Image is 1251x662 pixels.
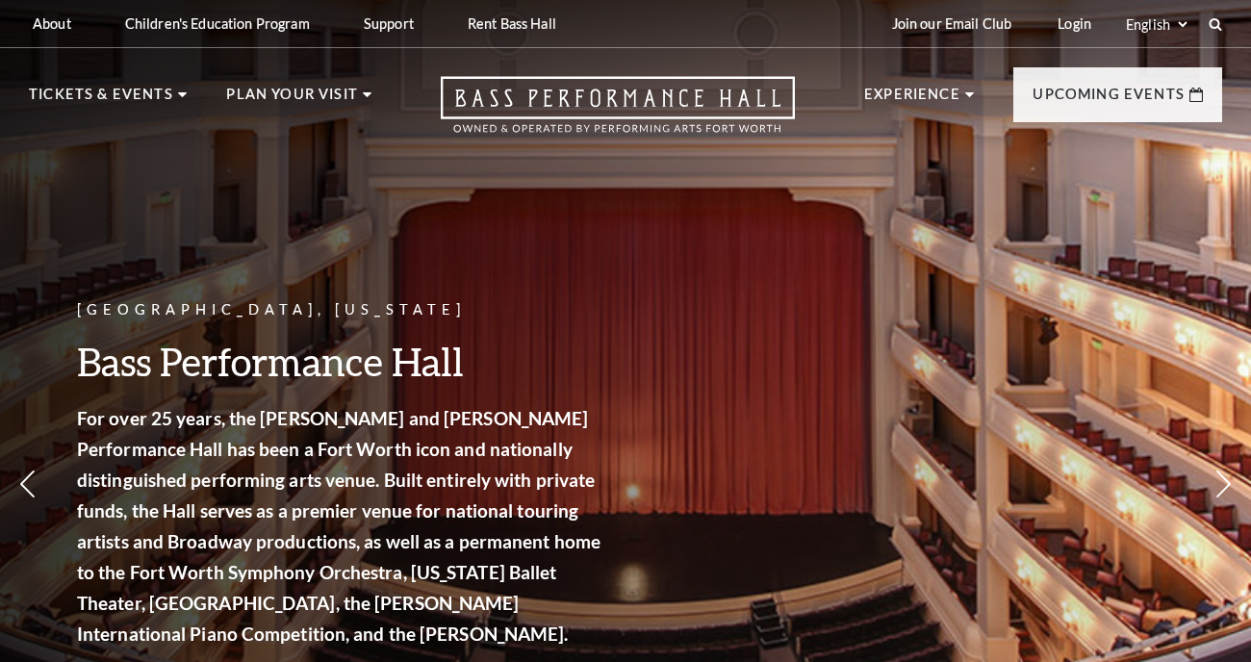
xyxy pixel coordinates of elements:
[77,298,606,322] p: [GEOGRAPHIC_DATA], [US_STATE]
[33,15,71,32] p: About
[77,337,606,386] h3: Bass Performance Hall
[1122,15,1190,34] select: Select:
[77,407,600,645] strong: For over 25 years, the [PERSON_NAME] and [PERSON_NAME] Performance Hall has been a Fort Worth ico...
[125,15,310,32] p: Children's Education Program
[364,15,414,32] p: Support
[468,15,556,32] p: Rent Bass Hall
[1033,83,1185,117] p: Upcoming Events
[864,83,960,117] p: Experience
[226,83,358,117] p: Plan Your Visit
[29,83,173,117] p: Tickets & Events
